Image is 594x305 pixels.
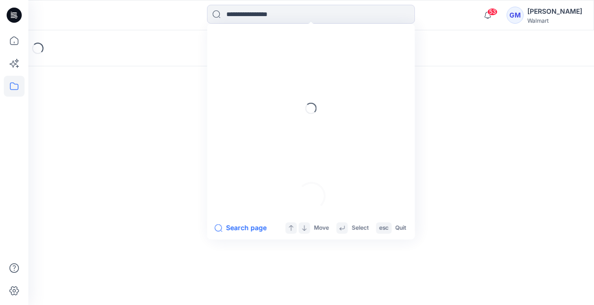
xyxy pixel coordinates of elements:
div: Walmart [527,17,582,24]
p: Select [352,223,369,233]
span: 53 [487,8,498,16]
button: Search page [215,222,267,233]
p: Quit [396,223,406,233]
div: GM [507,7,524,24]
div: [PERSON_NAME] [527,6,582,17]
p: esc [379,223,389,233]
p: Move [314,223,329,233]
